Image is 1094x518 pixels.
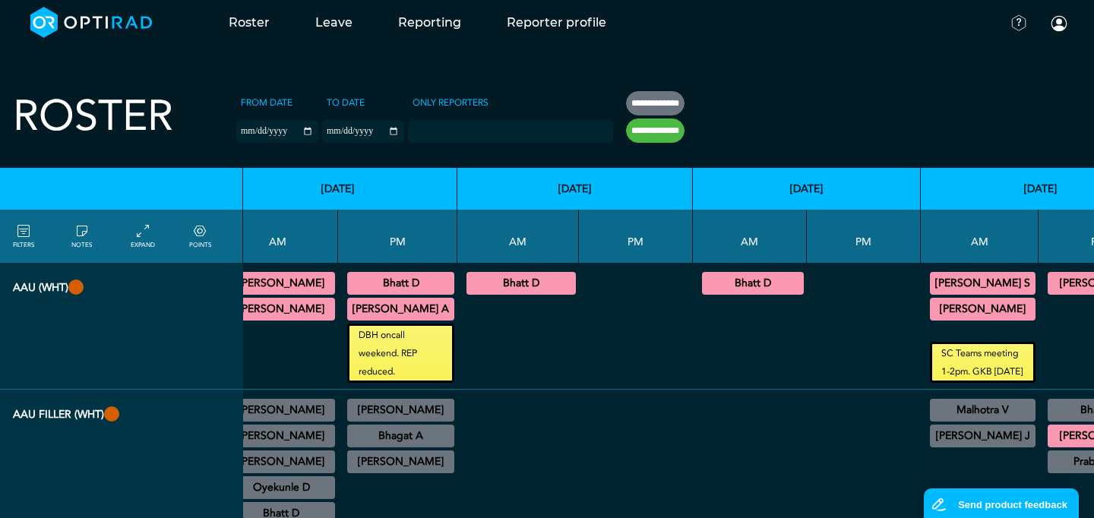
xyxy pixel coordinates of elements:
div: CT Trauma & Urgent/MRI Trauma & Urgent 08:30 - 13:00 [930,272,1036,295]
label: From date [236,91,297,114]
div: CT Trauma & Urgent/MRI Trauma & Urgent/General US 08:30 - 15:30 [702,272,804,295]
summary: Bhatt D [704,274,802,292]
th: [DATE] [218,168,457,210]
div: CT Trauma & Urgent/MRI Trauma & Urgent 13:30 - 18:30 [347,425,454,447]
div: CT Trauma & Urgent/MRI Trauma & Urgent 08:30 - 13:30 [930,298,1036,321]
h2: Roster [13,91,173,142]
div: CT Trauma & Urgent/MRI Trauma & Urgent 13:30 - 18:30 [347,272,454,295]
summary: [PERSON_NAME] [349,453,452,471]
input: null [409,122,485,136]
div: CT Trauma & Urgent/MRI Trauma & Urgent 08:30 - 13:30 [227,450,335,473]
summary: [PERSON_NAME] [349,401,452,419]
summary: [PERSON_NAME] J [932,427,1033,445]
a: FILTERS [13,223,34,250]
summary: [PERSON_NAME] [229,401,333,419]
div: No specified Site 08:00 - 09:00 [227,399,335,422]
a: collapse/expand entries [131,223,155,250]
label: To date [322,91,369,114]
summary: [PERSON_NAME] S [932,274,1033,292]
th: AM [921,210,1039,263]
th: AM [218,210,338,263]
small: DBH oncall weekend. REP reduced. [349,326,452,381]
summary: [PERSON_NAME] [229,274,333,292]
div: General US/US Gynaecology 14:00 - 16:30 [347,450,454,473]
div: CT Trauma & Urgent/MRI Trauma & Urgent/General US 08:30 - 15:30 [466,272,576,295]
div: No specified Site 08:00 - 12:30 [227,425,335,447]
summary: Bhatt D [349,274,452,292]
th: PM [579,210,693,263]
div: CT Trauma & Urgent/MRI Trauma & Urgent 13:30 - 18:30 [347,298,454,321]
summary: Bhatt D [469,274,574,292]
summary: Malhotra V [932,401,1033,419]
label: Only Reporters [408,91,493,114]
a: show/hide notes [71,223,92,250]
summary: Oyekunle D [229,479,333,497]
summary: Bhagat A [349,427,452,445]
th: PM [338,210,457,263]
div: CT Trauma & Urgent/MRI Trauma & Urgent 08:30 - 13:30 [227,272,335,295]
th: PM [807,210,921,263]
div: General US/US Diagnostic MSK/US Gynaecology/US Interventional H&N/US Interventional MSK/US Interv... [930,399,1036,422]
div: CT Trauma & Urgent/MRI Trauma & Urgent 08:30 - 13:30 [227,298,335,321]
div: General CT/General MRI/General XR 11:30 - 13:30 [930,425,1036,447]
th: [DATE] [457,168,693,210]
div: ImE Lead till 1/4/2026 13:00 - 17:00 [347,399,454,422]
summary: [PERSON_NAME] [932,300,1033,318]
summary: [PERSON_NAME] [229,453,333,471]
summary: [PERSON_NAME] A [349,300,452,318]
summary: [PERSON_NAME] [229,427,333,445]
summary: [PERSON_NAME] [229,300,333,318]
th: AM [457,210,579,263]
div: BR Symptomatic Clinic 08:30 - 13:30 [227,476,335,499]
th: AM [693,210,807,263]
small: SC Teams meeting 1-2pm. GKB [DATE] [932,344,1033,381]
a: collapse/expand expected points [189,223,211,250]
img: brand-opti-rad-logos-blue-and-white-d2f68631ba2948856bd03f2d395fb146ddc8fb01b4b6e9315ea85fa773367... [30,7,153,38]
th: [DATE] [693,168,921,210]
